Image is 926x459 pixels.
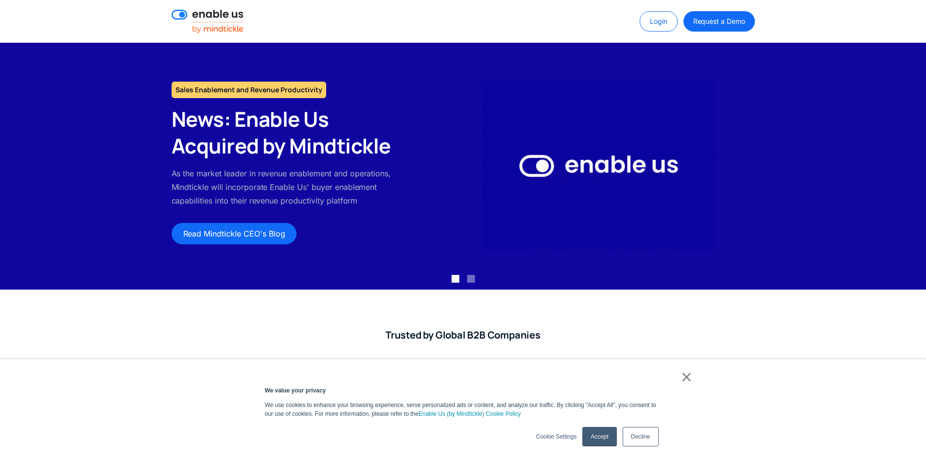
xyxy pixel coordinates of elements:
[172,329,755,341] h2: Trusted by Global B2B Companies
[172,167,403,207] p: As the market leader in revenue enablement and operations, Mindtickle will incorporate Enable Us'...
[467,275,475,283] div: Show slide 2 of 2
[582,427,616,446] a: Accept
[419,409,521,418] a: Enable Us (by Mindtickle) Cookie Policy
[265,387,326,394] strong: We value your privacy
[887,43,926,289] div: next slide
[482,82,715,251] img: Enable Us by Mindtickle
[265,401,662,418] p: We use cookies to enhance your browsing experience, serve personalized ads or content, and analyz...
[452,275,459,283] div: Show slide 1 of 2
[536,432,577,441] a: Cookie Settings
[172,82,326,98] h1: Sales Enablement and Revenue Productivity
[172,106,403,159] h2: News: Enable Us Acquired by Mindtickle
[623,427,659,446] a: Decline
[681,373,693,381] a: ×
[640,11,678,32] a: Login
[172,223,297,244] a: Read Mindtickle CEO's Blog
[683,11,755,32] a: Request a Demo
